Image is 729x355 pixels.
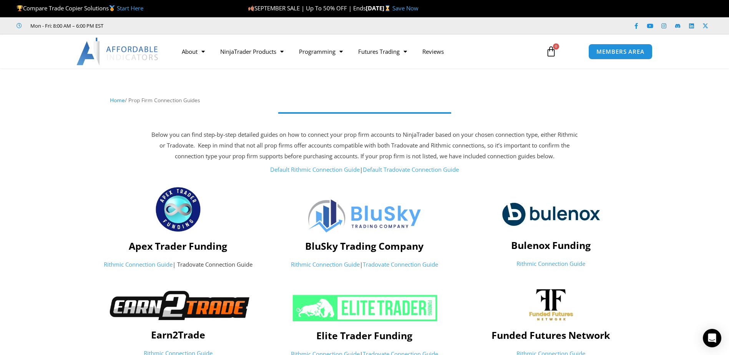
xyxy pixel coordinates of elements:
span: MEMBERS AREA [596,49,644,55]
nav: Breadcrumb [110,95,619,105]
h4: Bulenox Funding [462,239,640,251]
a: Futures Trading [350,43,415,60]
a: Start Here [117,4,143,12]
a: Tradovate Connection Guide [363,260,438,268]
p: | [149,164,580,175]
h4: Funded Futures Network [462,329,640,341]
a: Default Rithmic Connection Guide [270,166,360,173]
h4: BluSky Trading Company [275,240,454,252]
a: Rithmic Connection Guide [104,260,173,268]
a: Home [110,96,125,104]
p: Below you can find step-by-step detailed guides on how to connect your prop firm accounts to Ninj... [149,129,580,162]
iframe: Customer reviews powered by Trustpilot [114,22,229,30]
a: Rithmic Connection Guide [516,260,585,267]
img: 🥇 [109,5,115,11]
a: 0 [534,40,568,63]
p: | [275,259,454,270]
a: Default Tradovate Connection Guide [363,166,459,173]
img: 🍂 [248,5,254,11]
img: Logo | Affordable Indicators – NinjaTrader [308,199,421,232]
img: Earn2TradeNB | Affordable Indicators – NinjaTrader [100,289,256,321]
img: 🏆 [17,5,23,11]
a: Programming [291,43,350,60]
span: Mon - Fri: 8:00 AM – 6:00 PM EST [28,21,103,30]
a: About [174,43,213,60]
img: ⌛ [385,5,390,11]
nav: Menu [174,43,537,60]
h4: Earn2Trade [89,329,267,340]
a: Rithmic Connection Guide [291,260,360,268]
div: Open Intercom Messenger [703,329,721,347]
img: apex_Logo1 | Affordable Indicators – NinjaTrader [155,186,201,233]
a: MEMBERS AREA [588,44,653,60]
span: Compare Trade Copier Solutions [17,4,143,12]
img: LogoAI | Affordable Indicators – NinjaTrader [76,38,159,65]
a: Save Now [392,4,418,12]
span: 0 [553,43,559,50]
a: NinjaTrader Products [213,43,291,60]
img: logo-2 | Affordable Indicators – NinjaTrader [502,196,600,232]
span: SEPTEMBER SALE | Up To 50% OFF | Ends [248,4,366,12]
strong: [DATE] [366,4,392,12]
h4: Apex Trader Funding [89,240,267,252]
a: Reviews [415,43,452,60]
img: channels4_profile | Affordable Indicators – NinjaTrader [529,289,573,322]
img: ETF 2024 NeonGrn 1 | Affordable Indicators – NinjaTrader [291,294,438,322]
p: | Tradovate Connection Guide [89,259,267,270]
h4: Elite Trader Funding [275,330,454,341]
